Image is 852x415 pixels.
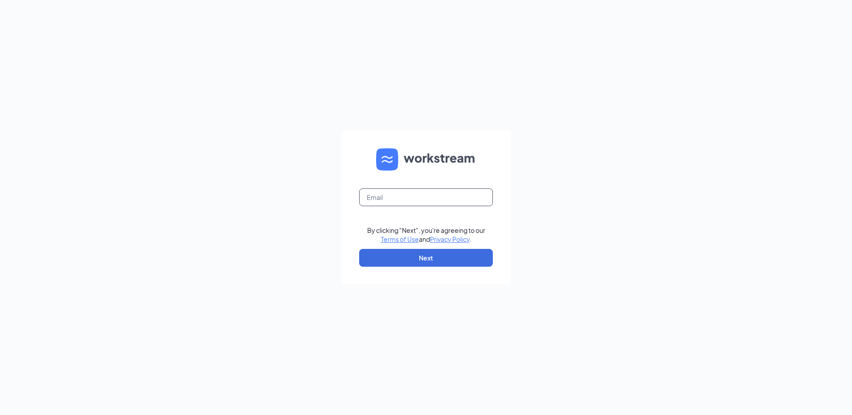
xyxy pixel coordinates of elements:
a: Terms of Use [381,235,419,243]
input: Email [359,188,493,206]
img: WS logo and Workstream text [376,148,476,171]
div: By clicking "Next", you're agreeing to our and . [367,226,485,244]
a: Privacy Policy [430,235,470,243]
button: Next [359,249,493,267]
